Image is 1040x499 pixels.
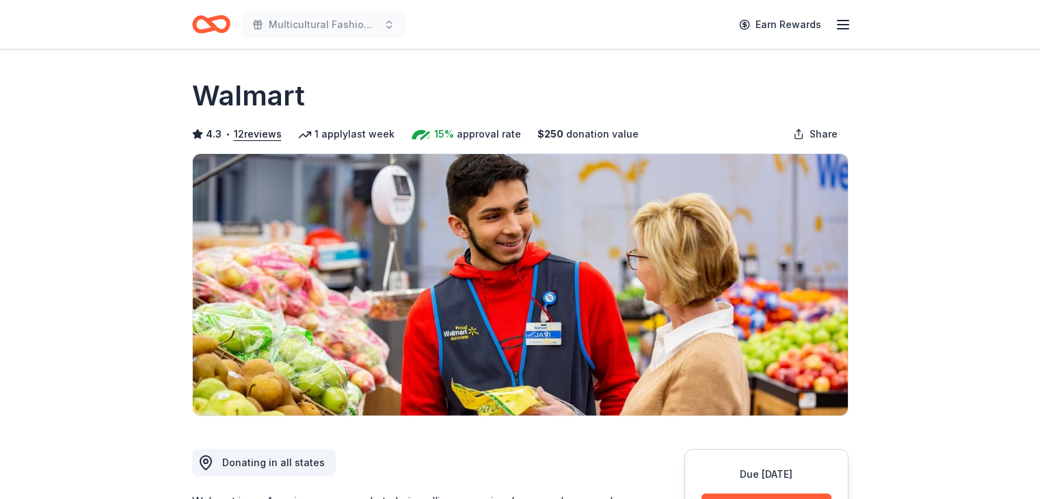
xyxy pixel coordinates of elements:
h1: Walmart [192,77,305,115]
span: • [225,129,230,140]
span: approval rate [457,126,521,142]
button: Share [782,120,849,148]
button: 12reviews [234,126,282,142]
span: 4.3 [206,126,222,142]
span: donation value [566,126,639,142]
div: Due [DATE] [702,466,831,483]
span: Multicultural Fashion Show [269,16,378,33]
a: Earn Rewards [731,12,829,37]
span: Donating in all states [222,457,325,468]
span: 15% [434,126,454,142]
span: $ 250 [537,126,563,142]
span: Share [810,126,838,142]
div: 1 apply last week [298,126,395,142]
button: Multicultural Fashion Show [241,11,405,38]
img: Image for Walmart [193,154,848,415]
a: Home [192,8,230,40]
